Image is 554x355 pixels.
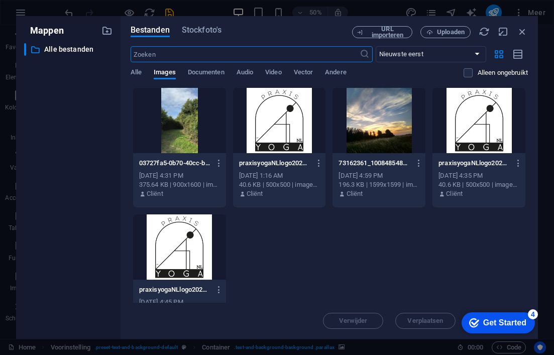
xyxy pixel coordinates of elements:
[438,159,510,168] p: praxisyogaNLlogo20241-Y0j9tfCINseECVSP1iNhlw.png
[131,66,142,80] span: Alle
[420,26,471,38] button: Uploaden
[131,46,360,62] input: Zoeken
[352,26,412,38] button: URL importeren
[517,26,528,37] i: Sluiten
[8,5,81,26] div: Get Started 4 items remaining, 20% complete
[479,26,490,37] i: Opnieuw laden
[325,66,347,80] span: Andere
[239,180,320,189] div: 40.6 KB | 500x500 | image/png
[24,43,26,56] div: ​
[438,180,519,189] div: 40.6 KB | 500x500 | image/png
[44,44,94,55] p: Alle bestanden
[139,171,220,180] div: [DATE] 4:31 PM
[139,298,220,307] div: [DATE] 4:45 PM
[139,159,210,168] p: 03727fa5-0b70-40cc-bf8c-180c4bd96188-AwJUwuycYJq64KyV8ZIIhg.jpg
[147,189,163,198] p: Cliënt
[446,189,463,198] p: Cliënt
[182,24,221,36] span: Stockfoto's
[437,29,465,35] span: Uploaden
[188,66,225,80] span: Documenten
[438,171,519,180] div: [DATE] 4:35 PM
[239,171,320,180] div: [DATE] 1:16 AM
[101,25,113,36] i: Nieuwe map aanmaken
[367,26,408,38] span: URL importeren
[347,189,363,198] p: Cliënt
[237,66,253,80] span: Audio
[139,285,210,294] p: praxisyogaNLlogo20241-J0xGn1K0MXO2LC2z91DF_g.png
[239,159,310,168] p: praxisyogaNLlogo20241-GfASfVVLaYKBa4QjdWmZoA.png
[30,11,73,20] div: Get Started
[339,171,419,180] div: [DATE] 4:59 PM
[339,159,410,168] p: 73162361_100848548022521_2287771857006362624_n-cx3AwhnMvyr2s0cSQNyydg.jpg
[24,24,64,37] p: Mappen
[498,26,509,37] i: Minimaliseren
[339,180,419,189] div: 196.3 KB | 1599x1599 | image/jpeg
[139,180,220,189] div: 375.64 KB | 900x1600 | image/jpeg
[294,66,313,80] span: Vector
[131,24,170,36] span: Bestanden
[74,2,84,12] div: 4
[265,66,281,80] span: Video
[247,189,263,198] p: Cliënt
[478,68,528,77] p: Laat alleen bestanden zien die nog niet op de website worden gebruikt. Bestanden die tijdens deze...
[154,66,176,80] span: Images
